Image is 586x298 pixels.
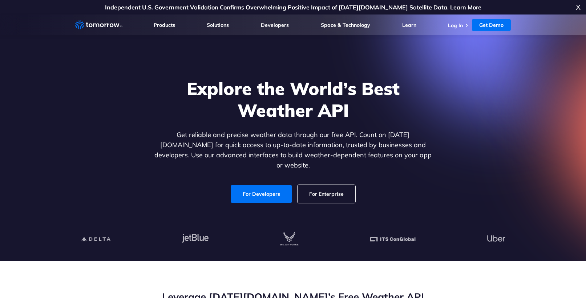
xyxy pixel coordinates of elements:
a: Developers [261,22,289,28]
a: Products [154,22,175,28]
a: Home link [75,20,122,30]
a: Get Demo [472,19,511,31]
a: Solutions [207,22,229,28]
a: Log In [448,22,463,29]
a: For Developers [231,185,292,203]
a: Space & Technology [321,22,370,28]
a: Learn [402,22,416,28]
h1: Explore the World’s Best Weather API [153,78,433,121]
a: For Enterprise [298,185,355,203]
p: Get reliable and precise weather data through our free API. Count on [DATE][DOMAIN_NAME] for quic... [153,130,433,170]
a: Independent U.S. Government Validation Confirms Overwhelming Positive Impact of [DATE][DOMAIN_NAM... [105,4,481,11]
